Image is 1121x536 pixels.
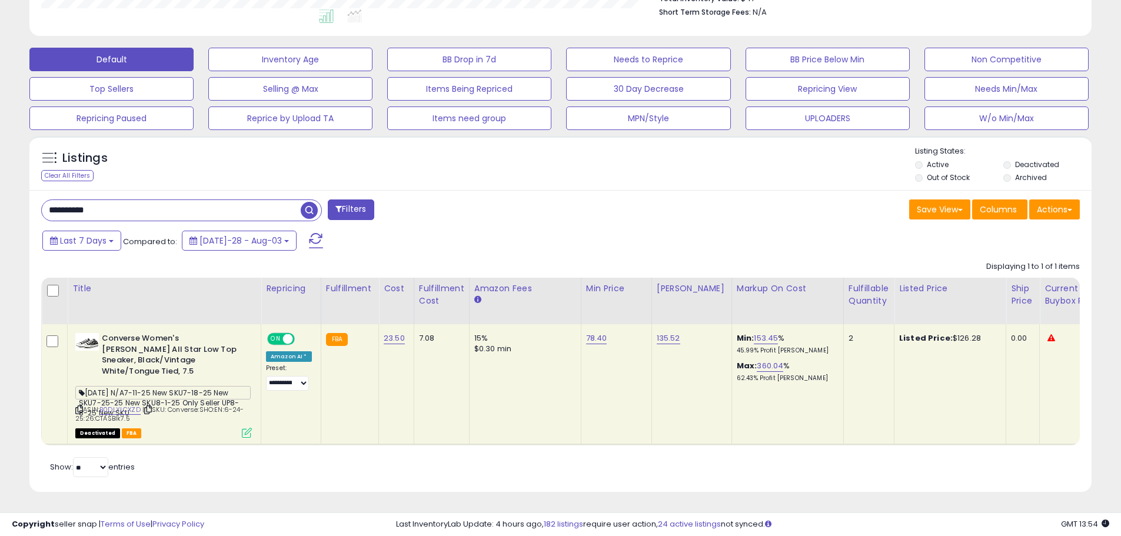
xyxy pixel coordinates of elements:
button: Save View [909,199,970,219]
span: FBA [122,428,142,438]
button: Inventory Age [208,48,372,71]
button: Top Sellers [29,77,194,101]
div: 2 [849,333,885,344]
div: [PERSON_NAME] [657,282,727,295]
button: Filters [328,199,374,220]
label: Archived [1015,172,1047,182]
button: Repricing View [746,77,910,101]
div: seller snap | | [12,519,204,530]
button: Needs to Reprice [566,48,730,71]
div: Cost [384,282,409,295]
div: Amazon Fees [474,282,576,295]
button: Reprice by Upload TA [208,106,372,130]
span: Last 7 Days [60,235,107,247]
a: 153.45 [754,332,778,344]
span: All listings that are unavailable for purchase on Amazon for any reason other than out-of-stock [75,428,120,438]
strong: Copyright [12,518,55,530]
button: Actions [1029,199,1080,219]
span: Compared to: [123,236,177,247]
div: 7.08 [419,333,460,344]
button: Columns [972,199,1027,219]
b: Short Term Storage Fees: [659,7,751,17]
button: Non Competitive [924,48,1089,71]
span: OFF [293,334,312,344]
span: [DATE]-28 - Aug-03 [199,235,282,247]
h5: Listings [62,150,108,167]
span: ON [268,334,283,344]
a: 135.52 [657,332,680,344]
button: 30 Day Decrease [566,77,730,101]
span: [DATE] N/A7-11-25 New SKU7-18-25 New SKU7-25-25 New SKU8-1-25 Only Seller UP8-8-25 New SKU [75,386,251,399]
button: MPN/Style [566,106,730,130]
div: Fulfillable Quantity [849,282,889,307]
div: Markup on Cost [737,282,839,295]
a: Terms of Use [101,518,151,530]
div: % [737,333,834,355]
div: Min Price [586,282,647,295]
div: $0.30 min [474,344,572,354]
span: Show: entries [50,461,135,472]
button: UPLOADERS [746,106,910,130]
b: Min: [737,332,754,344]
div: Listed Price [899,282,1001,295]
a: 78.40 [586,332,607,344]
a: 23.50 [384,332,405,344]
button: BB Price Below Min [746,48,910,71]
label: Deactivated [1015,159,1059,169]
div: 0.00 [1011,333,1030,344]
p: 45.99% Profit [PERSON_NAME] [737,347,834,355]
button: Default [29,48,194,71]
span: 2025-08-11 13:54 GMT [1061,518,1109,530]
a: Privacy Policy [152,518,204,530]
button: Repricing Paused [29,106,194,130]
button: [DATE]-28 - Aug-03 [182,231,297,251]
b: Max: [737,360,757,371]
div: 15% [474,333,572,344]
b: Listed Price: [899,332,953,344]
div: Last InventoryLab Update: 4 hours ago, require user action, not synced. [396,519,1109,530]
a: B0DLYLCXZD [99,405,141,415]
a: 360.04 [757,360,783,372]
button: Items need group [387,106,551,130]
img: 31tnrTUktEL._SL40_.jpg [75,333,99,351]
div: $126.28 [899,333,997,344]
span: N/A [753,6,767,18]
div: Amazon AI * [266,351,312,362]
small: FBA [326,333,348,346]
div: ASIN: [75,333,252,437]
div: Fulfillment [326,282,374,295]
span: Columns [980,204,1017,215]
div: Title [72,282,256,295]
th: The percentage added to the cost of goods (COGS) that forms the calculator for Min & Max prices. [731,278,843,324]
button: Needs Min/Max [924,77,1089,101]
div: Preset: [266,364,312,391]
b: Converse Women's [PERSON_NAME] All Star Low Top Sneaker, Black/Vintage White/Tongue Tied, 7.5 [102,333,245,379]
p: Listing States: [915,146,1092,157]
div: Fulfillment Cost [419,282,464,307]
a: 24 active listings [658,518,721,530]
button: W/o Min/Max [924,106,1089,130]
a: 182 listings [544,518,583,530]
button: BB Drop in 7d [387,48,551,71]
button: Selling @ Max [208,77,372,101]
div: Ship Price [1011,282,1034,307]
div: Current Buybox Price [1045,282,1105,307]
span: | SKU: Converse:SHO:EN:6-24-25:26:CTASBlk7.5 [75,405,244,422]
div: Displaying 1 to 1 of 1 items [986,261,1080,272]
div: Clear All Filters [41,170,94,181]
button: Items Being Repriced [387,77,551,101]
label: Out of Stock [927,172,970,182]
p: 62.43% Profit [PERSON_NAME] [737,374,834,382]
div: % [737,361,834,382]
button: Last 7 Days [42,231,121,251]
small: Amazon Fees. [474,295,481,305]
div: Repricing [266,282,316,295]
label: Active [927,159,949,169]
